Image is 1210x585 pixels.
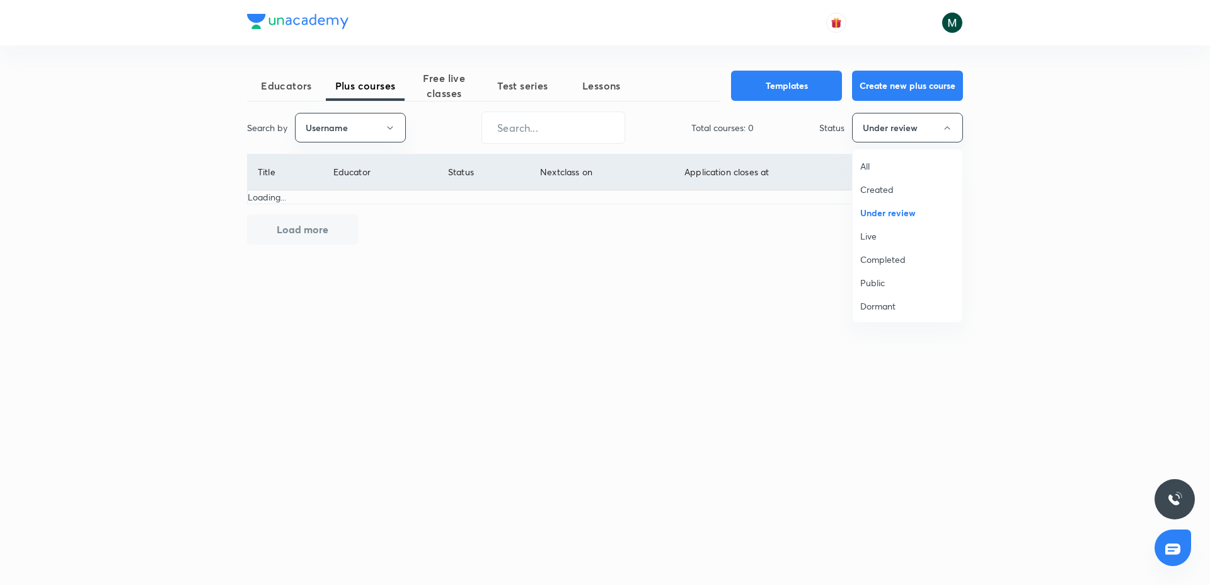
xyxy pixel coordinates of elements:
[860,299,955,313] span: Dormant
[860,206,955,219] span: Under review
[860,276,955,289] span: Public
[860,253,955,266] span: Completed
[860,159,955,173] span: All
[860,183,955,196] span: Created
[860,229,955,243] span: Live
